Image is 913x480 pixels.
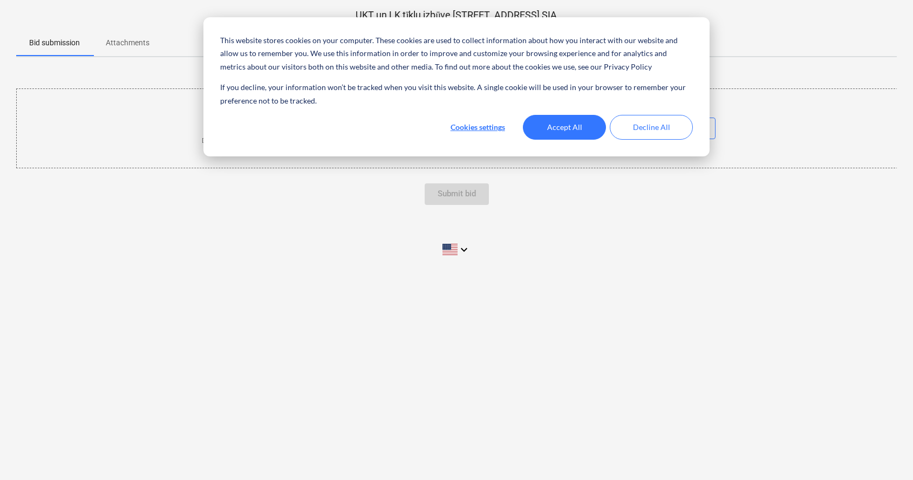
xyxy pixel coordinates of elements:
[220,81,693,107] p: If you decline, your information won’t be tracked when you visit this website. A single cookie wi...
[436,115,519,140] button: Cookies settings
[203,17,710,156] div: Cookie banner
[29,37,80,49] p: Bid submission
[106,37,149,49] p: Attachments
[610,115,693,140] button: Decline All
[202,136,269,146] p: Drop your bid files here
[458,243,471,256] i: keyboard_arrow_down
[16,9,897,22] p: UKT un LK tīklu izbūve [STREET_ADDRESS] SIA
[16,88,898,168] div: Drop your bid files hereorBrowse Files
[220,34,693,74] p: This website stores cookies on your computer. These cookies are used to collect information about...
[523,115,606,140] button: Accept All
